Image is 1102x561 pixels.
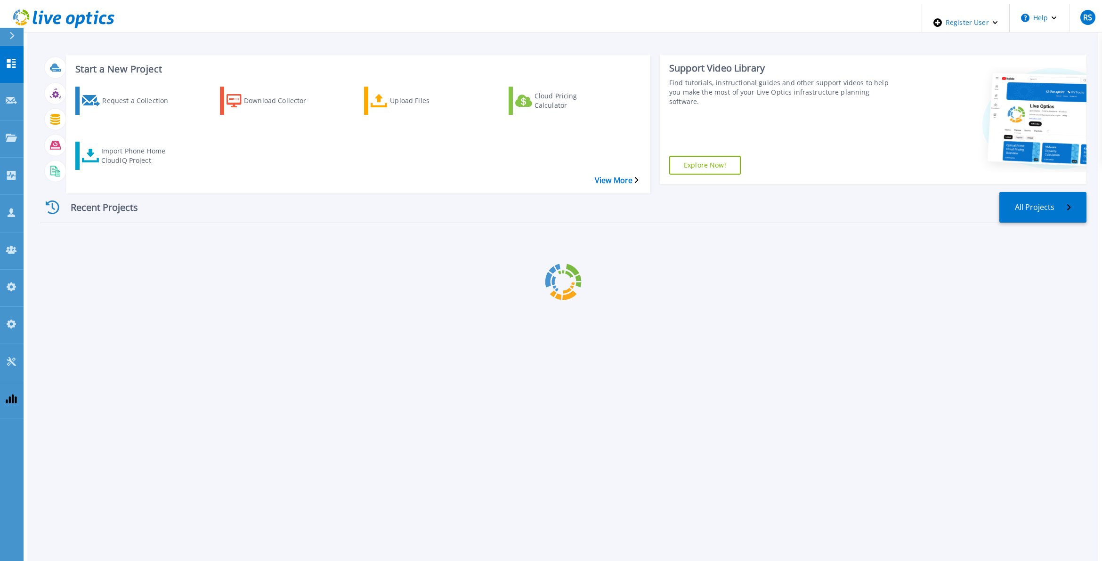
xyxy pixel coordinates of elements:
[535,89,610,112] div: Cloud Pricing Calculator
[102,89,178,112] div: Request a Collection
[40,196,153,219] div: Recent Projects
[922,4,1009,41] div: Register User
[669,78,889,106] div: Find tutorials, instructional guides and other support videos to help you make the most of your L...
[101,144,177,168] div: Import Phone Home CloudIQ Project
[220,87,334,115] a: Download Collector
[364,87,478,115] a: Upload Files
[669,62,889,74] div: Support Video Library
[509,87,623,115] a: Cloud Pricing Calculator
[390,89,465,112] div: Upload Files
[1083,14,1092,21] span: RS
[999,192,1086,223] a: All Projects
[1010,4,1069,32] button: Help
[75,64,638,74] h3: Start a New Project
[244,89,319,112] div: Download Collector
[595,176,639,185] a: View More
[669,156,741,175] a: Explore Now!
[75,87,189,115] a: Request a Collection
